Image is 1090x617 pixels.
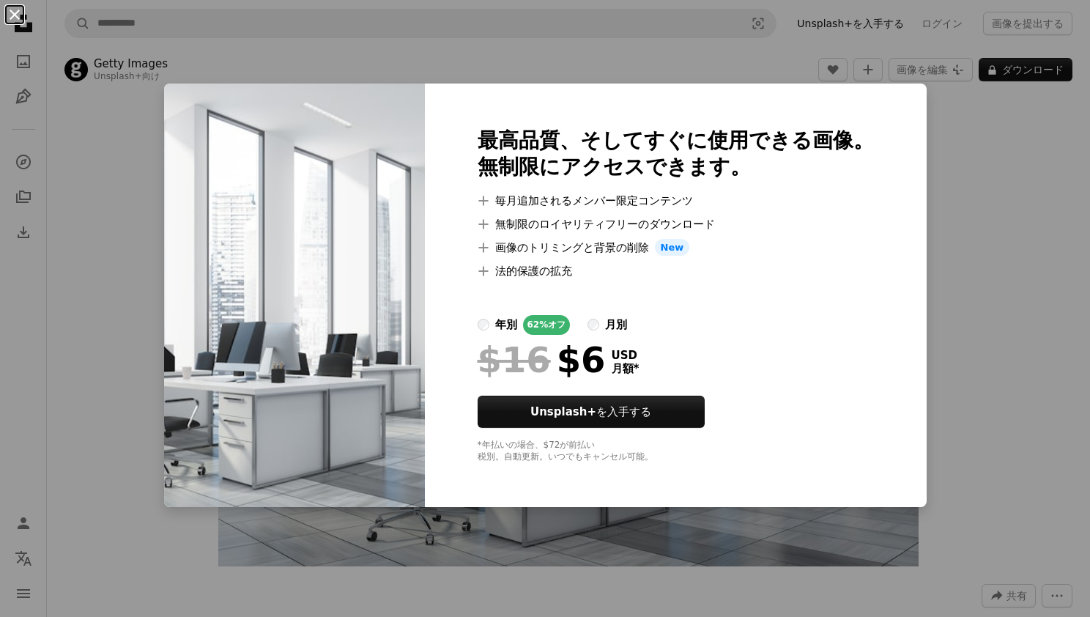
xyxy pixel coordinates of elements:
[478,239,874,256] li: 画像のトリミングと背景の削除
[612,349,639,362] span: USD
[478,396,705,428] button: Unsplash+を入手する
[478,341,551,379] span: $16
[478,341,606,379] div: $6
[478,440,874,463] div: *年払いの場合、 $72 が前払い 税別。自動更新。いつでもキャンセル可能。
[530,405,596,418] strong: Unsplash+
[495,316,517,333] div: 年別
[478,262,874,280] li: 法的保護の拡充
[587,319,599,330] input: 月別
[478,215,874,233] li: 無制限のロイヤリティフリーのダウンロード
[478,319,489,330] input: 年別62%オフ
[655,239,690,256] span: New
[523,315,571,335] div: 62% オフ
[164,84,425,508] img: premium_photo-1681487178876-a1156952ec60
[478,192,874,210] li: 毎月追加されるメンバー限定コンテンツ
[478,128,874,180] h2: 最高品質、そしてすぐに使用できる画像。 無制限にアクセスできます。
[605,316,627,333] div: 月別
